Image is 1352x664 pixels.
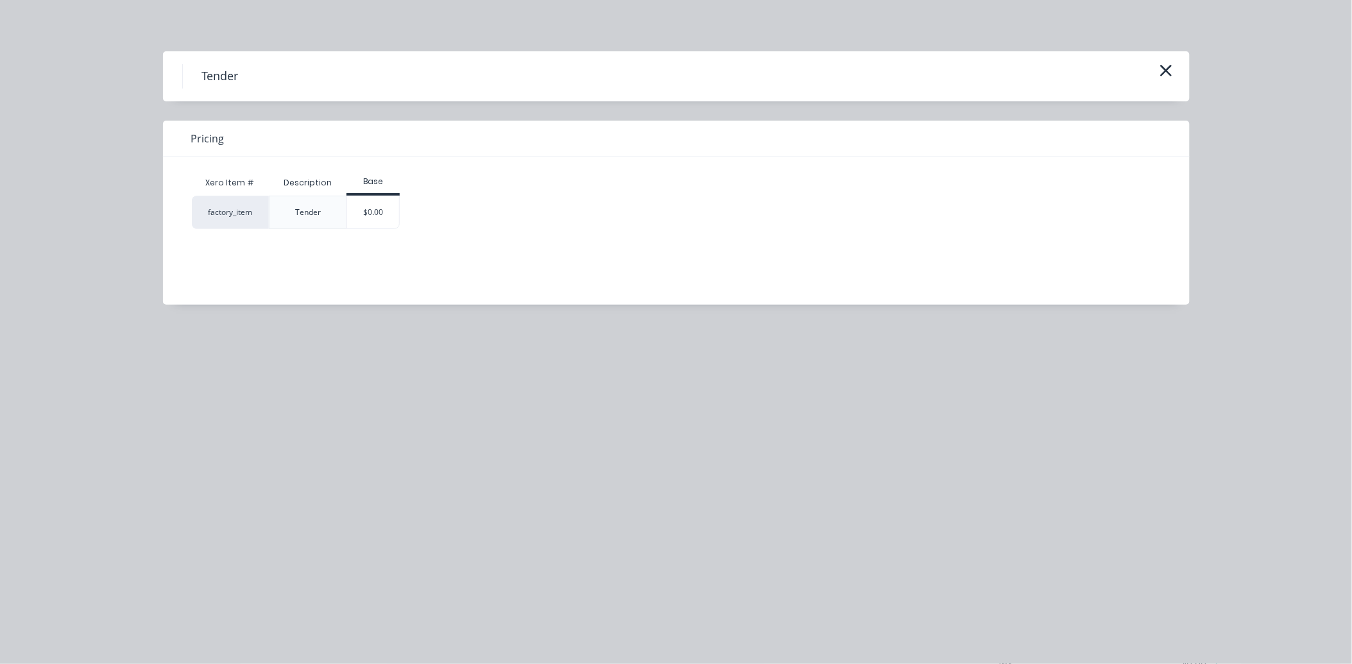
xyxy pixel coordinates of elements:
[273,167,342,199] div: Description
[192,170,269,196] div: Xero Item #
[192,196,269,229] div: factory_item
[295,207,321,218] div: Tender
[191,131,225,146] span: Pricing
[182,64,258,89] h4: Tender
[347,176,400,187] div: Base
[347,196,399,228] div: $0.00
